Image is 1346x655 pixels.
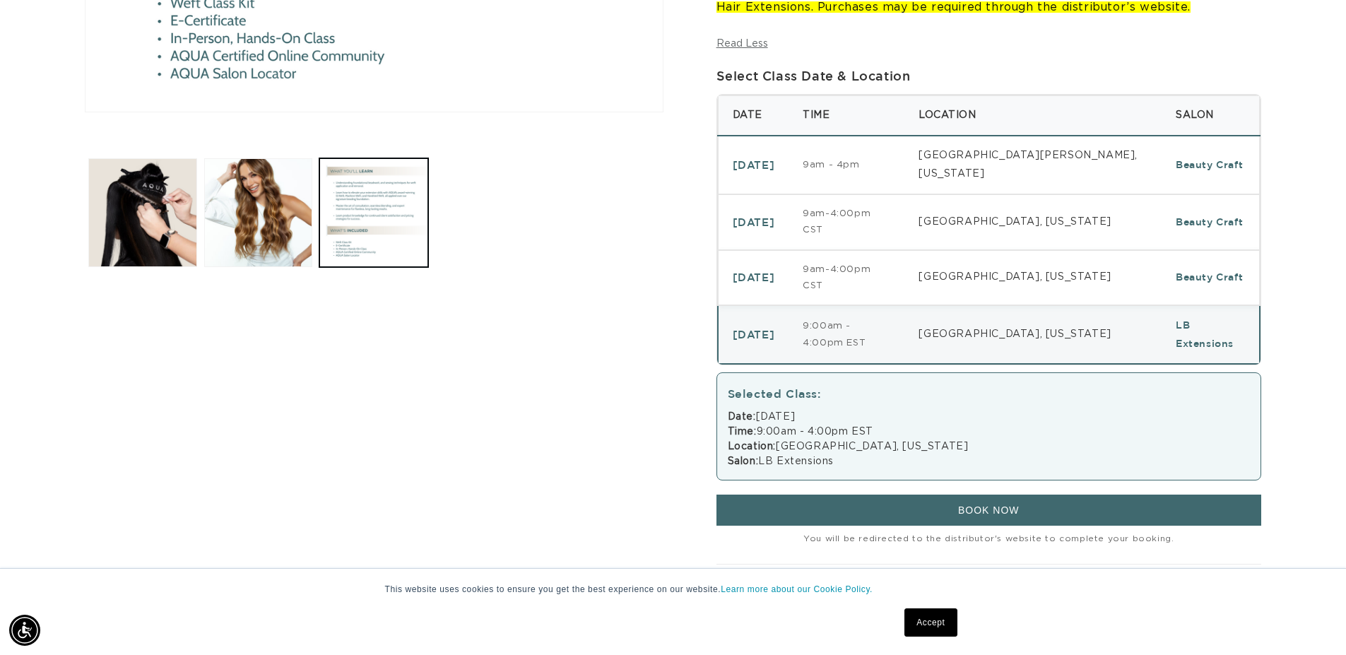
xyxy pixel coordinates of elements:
[789,95,904,136] th: Time
[789,305,904,363] td: 9:00am - 4:00pm EST
[1162,250,1260,306] td: Beauty Craft
[728,384,1250,404] div: Selected Class:
[1162,136,1260,194] td: Beauty Craft
[904,250,1162,306] td: [GEOGRAPHIC_DATA], [US_STATE]
[1275,587,1346,655] iframe: Chat Widget
[716,495,1261,526] button: BOOK NOW
[718,194,789,250] td: [DATE]
[789,250,904,306] td: 9am-4:00pm CST
[789,136,904,194] td: 9am - 4pm
[88,158,197,267] button: Load image 1 in gallery view
[1162,95,1260,136] th: Salon
[718,250,789,306] td: [DATE]
[728,410,1250,469] div: [DATE] 9:00am - 4:00pm EST [GEOGRAPHIC_DATA], [US_STATE] LB Extensions
[728,412,756,422] strong: Date:
[1162,194,1260,250] td: Beauty Craft
[716,531,1261,547] small: You will be redirected to the distributor's website to complete your booking.
[9,615,40,646] div: Accessibility Menu
[904,194,1162,250] td: [GEOGRAPHIC_DATA], [US_STATE]
[716,565,1261,604] summary: The Aqua Difference
[716,38,768,50] button: Read Less
[204,158,313,267] button: Load image 2 in gallery view
[721,584,873,594] a: Learn more about our Cookie Policy.
[904,95,1162,136] th: Location
[718,95,789,136] th: Date
[718,136,789,194] td: [DATE]
[728,442,776,452] strong: Location:
[958,504,1020,516] span: BOOK NOW
[789,194,904,250] td: 9am-4:00pm CST
[718,305,789,363] td: [DATE]
[385,583,962,596] p: This website uses cookies to ensure you get the best experience on our website.
[904,136,1162,194] td: [GEOGRAPHIC_DATA][PERSON_NAME], [US_STATE]
[904,608,957,637] a: Accept
[904,305,1162,363] td: [GEOGRAPHIC_DATA], [US_STATE]
[728,427,757,437] strong: Time:
[1162,305,1260,363] td: LB Extensions
[319,158,428,267] button: Load image 3 in gallery view
[728,456,759,466] strong: Salon:
[716,64,1261,87] div: Select Class Date & Location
